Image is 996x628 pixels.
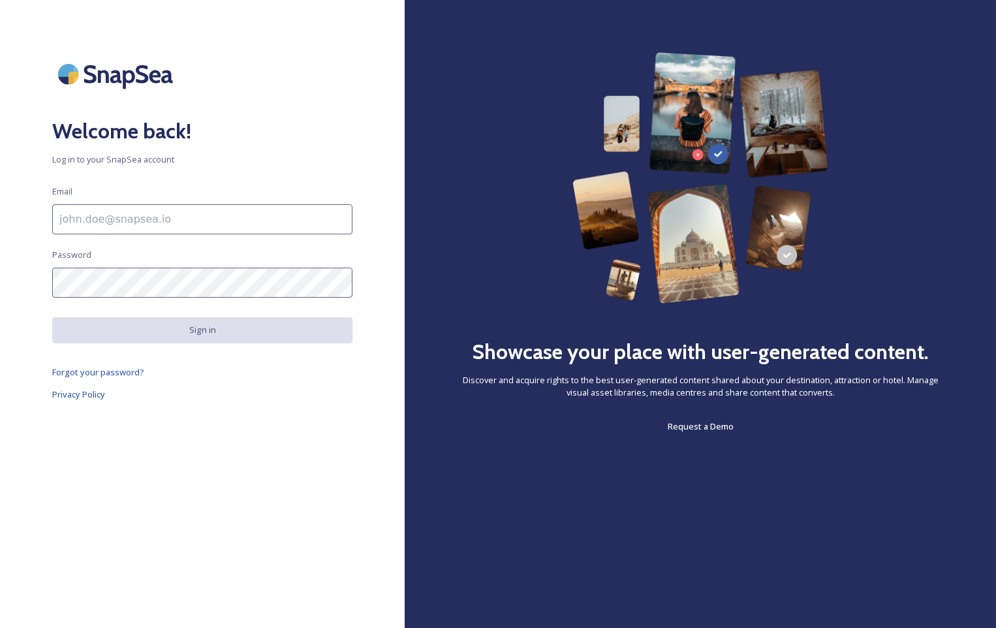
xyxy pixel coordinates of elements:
a: Forgot your password? [52,364,352,380]
span: Email [52,185,72,198]
span: Request a Demo [668,420,734,432]
span: Privacy Policy [52,388,105,400]
h2: Showcase your place with user-generated content. [472,336,929,368]
a: Request a Demo [668,418,734,434]
span: Forgot your password? [52,366,144,378]
img: 63b42ca75bacad526042e722_Group%20154-p-800.png [572,52,829,304]
span: Discover and acquire rights to the best user-generated content shared about your destination, att... [457,374,944,399]
span: Log in to your SnapSea account [52,153,352,166]
a: Privacy Policy [52,386,352,402]
span: Password [52,249,91,261]
img: SnapSea Logo [52,52,183,96]
h2: Welcome back! [52,116,352,147]
input: john.doe@snapsea.io [52,204,352,234]
button: Sign in [52,317,352,343]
